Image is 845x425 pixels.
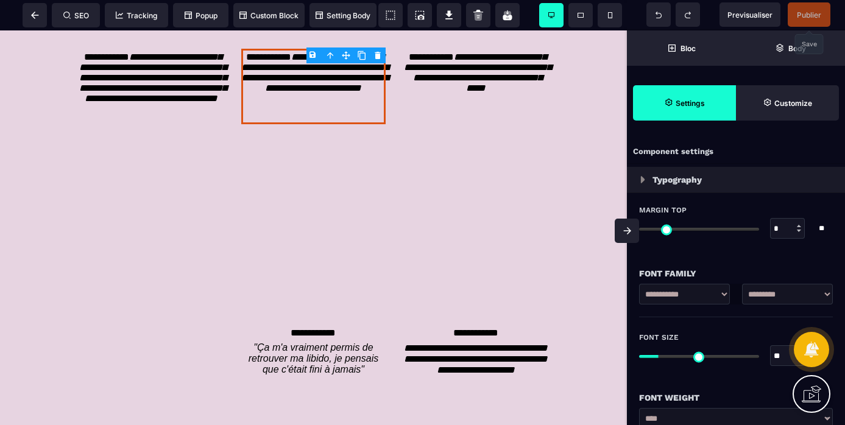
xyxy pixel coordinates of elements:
img: loading [640,176,645,183]
span: Open Layer Manager [736,30,845,66]
span: Open Blocks [627,30,736,66]
div: Font Weight [639,390,833,405]
strong: Bloc [681,44,696,53]
span: Open Style Manager [736,85,839,121]
span: Setting Body [316,11,370,20]
span: Publier [797,10,821,19]
span: Previsualiser [727,10,773,19]
span: Custom Block [239,11,299,20]
span: Margin Top [639,205,687,215]
strong: Settings [676,99,705,108]
p: Typography [652,172,702,187]
div: Component settings [627,140,845,164]
span: Settings [633,85,736,121]
strong: Customize [774,99,812,108]
span: View components [378,3,403,27]
span: Tracking [116,11,157,20]
div: Font Family [639,266,833,281]
span: SEO [63,11,89,20]
span: Screenshot [408,3,432,27]
span: Font Size [639,332,679,342]
span: Preview [719,2,780,27]
strong: Body [788,44,806,53]
i: "Ça m'a vraiment permis de retrouver ma libido, je pensais que c'était fini à jamais" [249,312,378,344]
span: Popup [185,11,217,20]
